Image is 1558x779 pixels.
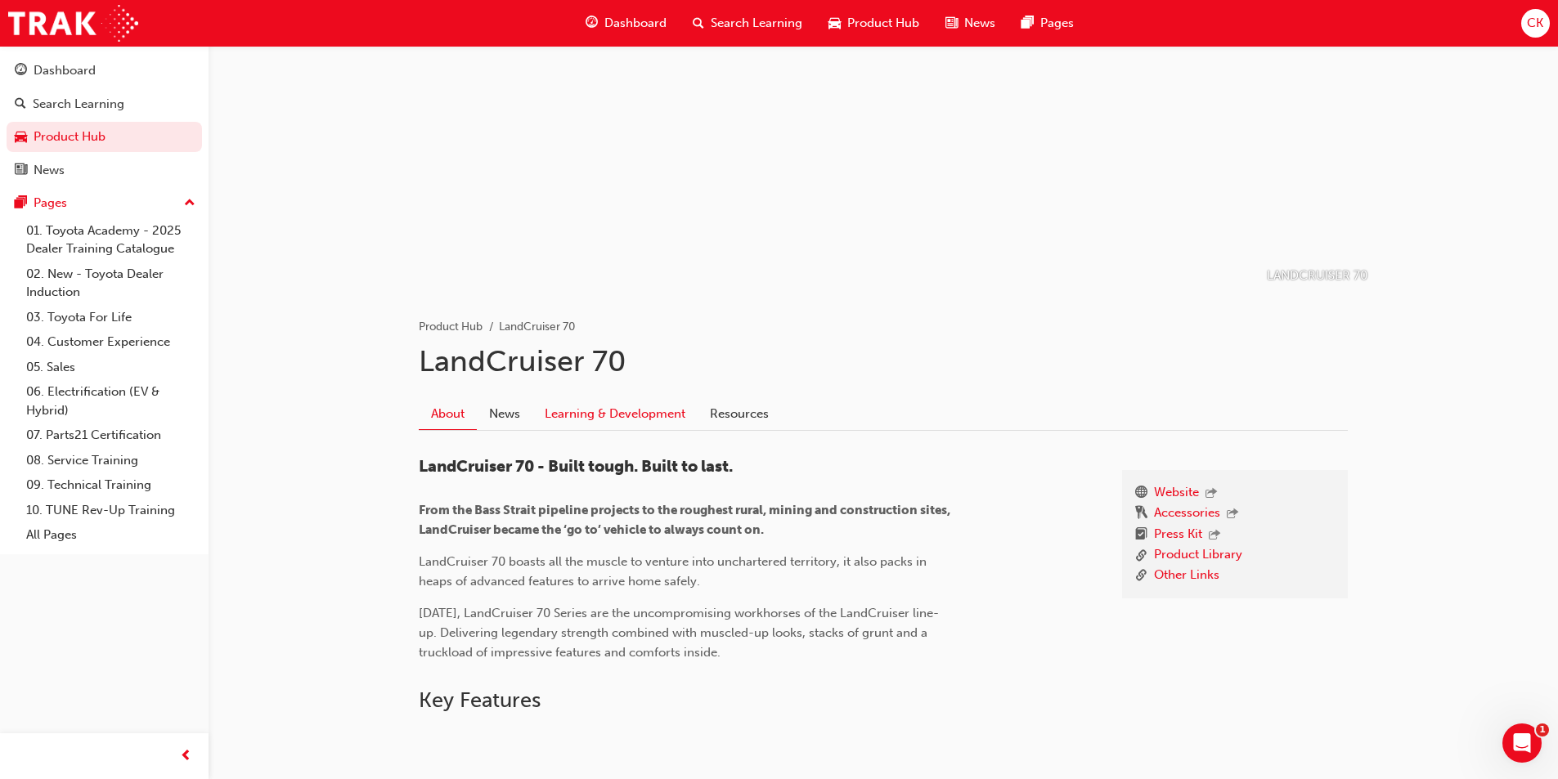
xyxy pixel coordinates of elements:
[1227,508,1238,522] span: outbound-icon
[815,7,932,40] a: car-iconProduct Hub
[1154,525,1202,546] a: Press Kit
[15,163,27,178] span: news-icon
[419,606,939,660] span: [DATE], LandCruiser 70 Series are the uncompromising workhorses of the LandCruiser line-up. Deliv...
[499,318,575,337] li: LandCruiser 70
[7,155,202,186] a: News
[1135,525,1147,546] span: booktick-icon
[7,56,202,86] a: Dashboard
[1021,13,1034,34] span: pages-icon
[20,498,202,523] a: 10. TUNE Rev-Up Training
[419,343,1348,379] h1: LandCruiser 70
[20,472,202,498] a: 09. Technical Training
[532,398,698,429] a: Learning & Development
[34,194,67,213] div: Pages
[7,188,202,218] button: Pages
[1135,504,1147,525] span: keys-icon
[419,503,953,537] span: From the Bass Strait pipeline projects to the roughest rural, mining and construction sites, Land...
[680,7,815,40] a: search-iconSearch Learning
[7,122,202,152] a: Product Hub
[20,218,202,262] a: 01. Toyota Academy - 2025 Dealer Training Catalogue
[1267,266,1367,285] p: LANDCRUISER 70
[419,687,1348,714] h2: Key Features
[586,13,598,34] span: guage-icon
[15,196,27,211] span: pages-icon
[15,97,26,112] span: search-icon
[932,7,1008,40] a: news-iconNews
[419,457,733,476] span: LandCruiser 70 - Built tough. Built to last.
[20,379,202,423] a: 06. Electrification (EV & Hybrid)
[572,7,680,40] a: guage-iconDashboard
[1154,566,1219,586] a: Other Links
[7,89,202,119] a: Search Learning
[15,130,27,145] span: car-icon
[1502,723,1542,763] iframe: Intercom live chat
[20,329,202,355] a: 04. Customer Experience
[711,14,802,33] span: Search Learning
[964,14,995,33] span: News
[1135,566,1147,586] span: link-icon
[33,95,124,114] div: Search Learning
[698,398,781,429] a: Resources
[34,61,96,80] div: Dashboard
[945,13,958,34] span: news-icon
[419,320,483,334] a: Product Hub
[20,423,202,448] a: 07. Parts21 Certification
[20,355,202,380] a: 05. Sales
[847,14,919,33] span: Product Hub
[693,13,704,34] span: search-icon
[20,262,202,305] a: 02. New - Toyota Dealer Induction
[1154,504,1220,525] a: Accessories
[8,5,138,42] img: Trak
[20,305,202,330] a: 03. Toyota For Life
[419,398,477,430] a: About
[1209,529,1220,543] span: outbound-icon
[1008,7,1087,40] a: pages-iconPages
[34,161,65,180] div: News
[604,14,667,33] span: Dashboard
[1206,487,1217,501] span: outbound-icon
[180,746,192,767] span: prev-icon
[20,448,202,473] a: 08. Service Training
[1536,723,1549,736] span: 1
[1527,14,1543,33] span: CK
[20,522,202,548] a: All Pages
[1154,545,1242,566] a: Product Library
[1040,14,1074,33] span: Pages
[7,52,202,188] button: DashboardSearch LearningProduct HubNews
[1521,9,1550,38] button: CK
[419,554,930,589] span: LandCruiser 70 boasts all the muscle to venture into unchartered territory, it also packs in heap...
[15,64,27,78] span: guage-icon
[828,13,841,34] span: car-icon
[477,398,532,429] a: News
[1135,483,1147,504] span: www-icon
[1135,545,1147,566] span: link-icon
[1154,483,1199,504] a: Website
[184,193,195,214] span: up-icon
